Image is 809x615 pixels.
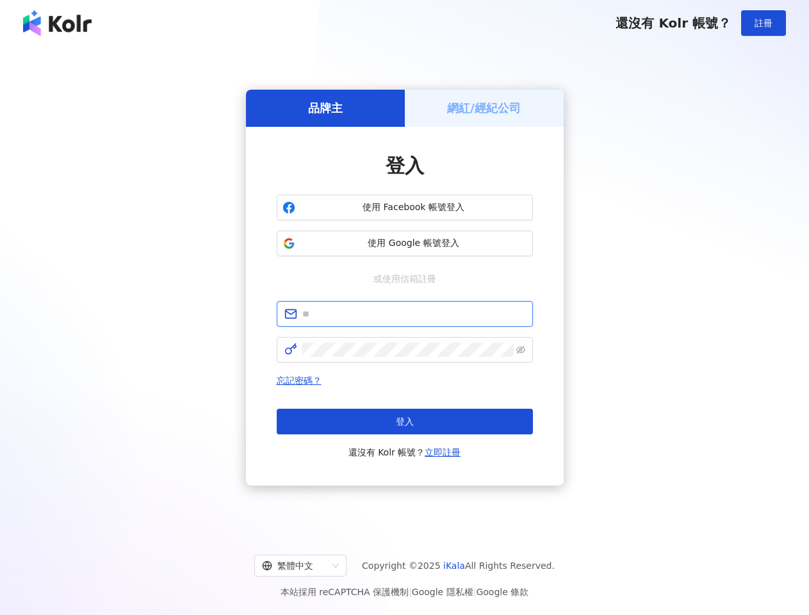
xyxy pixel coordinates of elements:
[516,345,525,354] span: eye-invisible
[308,100,343,116] h5: 品牌主
[386,154,424,177] span: 登入
[741,10,786,36] button: 註冊
[23,10,92,36] img: logo
[300,237,527,250] span: 使用 Google 帳號登入
[277,195,533,220] button: 使用 Facebook 帳號登入
[443,561,465,571] a: iKala
[409,587,412,597] span: |
[447,100,521,116] h5: 網紅/經紀公司
[277,375,322,386] a: 忘記密碼？
[364,272,445,286] span: 或使用信箱註冊
[616,15,731,31] span: 還沒有 Kolr 帳號？
[277,231,533,256] button: 使用 Google 帳號登入
[396,416,414,427] span: 登入
[473,587,477,597] span: |
[277,409,533,434] button: 登入
[476,587,528,597] a: Google 條款
[262,555,327,576] div: 繁體中文
[300,201,527,214] span: 使用 Facebook 帳號登入
[755,18,772,28] span: 註冊
[425,447,461,457] a: 立即註冊
[281,584,528,600] span: 本站採用 reCAPTCHA 保護機制
[412,587,473,597] a: Google 隱私權
[348,445,461,460] span: 還沒有 Kolr 帳號？
[362,558,555,573] span: Copyright © 2025 All Rights Reserved.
